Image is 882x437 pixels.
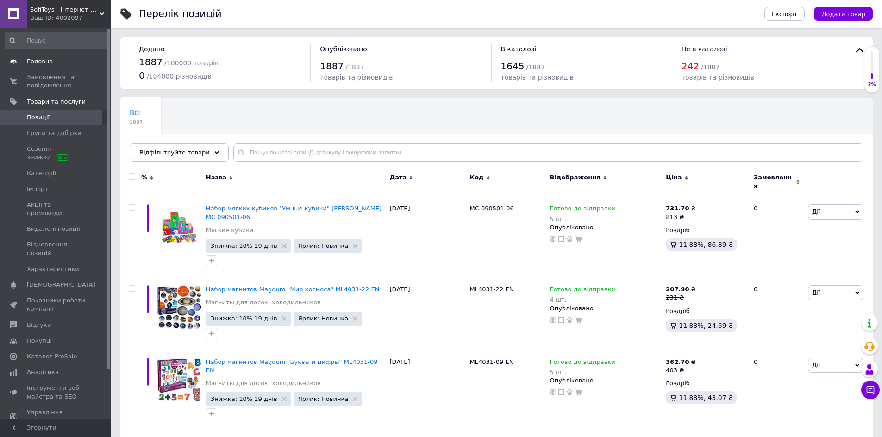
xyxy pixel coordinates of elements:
[27,185,48,193] span: Імпорт
[666,173,682,182] span: Ціна
[666,213,695,222] div: 813 ₴
[390,173,407,182] span: Дата
[550,223,661,232] div: Опубліковано
[5,32,109,49] input: Пошук
[812,208,820,215] span: Дії
[550,304,661,313] div: Опубліковано
[550,286,615,295] span: Готово до відправки
[666,366,695,375] div: 403 ₴
[666,358,689,365] b: 362.70
[211,396,277,402] span: Знижка: 10% 19 днів
[27,408,86,425] span: Управління сайтом
[550,358,615,368] span: Готово до відправки
[666,205,689,212] b: 731.70
[550,369,615,375] div: 5 шт.
[206,226,254,234] a: Мягкие кубики
[526,63,545,71] span: / 1887
[206,173,226,182] span: Назва
[206,205,382,220] a: Набор мягких кубиков "Умные кубики" [PERSON_NAME] МС 090501-06
[679,322,733,329] span: 11.88%, 24.69 ₴
[679,241,733,248] span: 11.88%, 86.89 ₴
[27,337,52,345] span: Покупці
[211,315,277,321] span: Знижка: 10% 19 днів
[27,240,86,257] span: Відновлення позицій
[298,243,349,249] span: Ярлик: Новинка
[666,286,689,293] b: 207.90
[666,358,695,366] div: ₴
[139,149,210,156] span: Відфільтруйте товари
[157,285,201,330] img: Набор магнитов Magdum "Мир космоса" ML4031-22 EN
[550,173,600,182] span: Відображення
[30,14,111,22] div: Ваш ID: 4002097
[27,98,86,106] span: Товари та послуги
[27,384,86,400] span: Інструменти веб-майстра та SEO
[861,381,880,399] button: Чат з покупцем
[139,45,164,53] span: Додано
[864,81,879,88] div: 2%
[27,296,86,313] span: Показники роботи компанії
[27,225,80,233] span: Видалені позиції
[812,289,820,296] span: Дії
[130,109,140,117] span: Всі
[814,7,873,21] button: Додати товар
[754,173,794,190] span: Замовлення
[27,368,59,376] span: Аналітика
[821,11,865,18] span: Додати товар
[388,278,468,351] div: [DATE]
[320,45,367,53] span: Опубліковано
[27,265,79,273] span: Характеристики
[298,315,349,321] span: Ярлик: Новинка
[470,205,514,212] span: MC 090501-06
[470,173,484,182] span: Код
[130,119,143,126] span: 1887
[27,113,50,122] span: Позиції
[501,74,574,81] span: товарів та різновидів
[682,74,754,81] span: товарів та різновидів
[206,358,378,374] span: Набор магнитов Magdum "Буквы и цифры" ML4031-09 EN
[27,201,86,217] span: Акції та промокоди
[345,63,364,71] span: / 1887
[501,61,525,72] span: 1645
[298,396,349,402] span: Ярлик: Новинка
[206,298,321,307] a: Магниты для досок, холодильников
[211,243,277,249] span: Знижка: 10% 19 днів
[748,197,806,278] div: 0
[812,362,820,369] span: Дії
[388,197,468,278] div: [DATE]
[139,56,163,68] span: 1887
[30,6,100,14] span: SofiToys - інтернет-магазин дитячих іграшок в Україні
[206,286,380,293] a: Набор магнитов Magdum "Мир космоса" ML4031-22 EN
[27,169,56,178] span: Категорії
[388,351,468,431] div: [DATE]
[550,296,615,303] div: 4 шт.
[682,45,727,53] span: Не в каталозі
[27,352,77,361] span: Каталог ProSale
[550,215,615,222] div: 5 шт.
[666,204,695,213] div: ₴
[233,143,863,162] input: Пошук по назві позиції, артикулу і пошуковим запитам
[157,204,201,248] img: Набор мягких кубиков "Умные кубики" Macik МС 090501-06
[550,205,615,215] span: Готово до відправки
[27,145,86,161] span: Сезонні знижки
[666,379,746,388] div: Роздріб
[470,286,514,293] span: ML4031-22 EN
[147,73,212,80] span: / 104000 різновидів
[141,173,147,182] span: %
[764,7,805,21] button: Експорт
[701,63,719,71] span: / 1887
[164,59,219,67] span: / 100000 товарів
[139,9,222,19] div: Перелік позицій
[550,376,661,385] div: Опубліковано
[320,61,344,72] span: 1887
[157,358,201,402] img: Набор магнитов Magdum "Буквы и цифры" ML4031-09 EN
[772,11,798,18] span: Експорт
[682,61,699,72] span: 242
[666,226,746,234] div: Роздріб
[501,45,537,53] span: В каталозі
[27,129,81,137] span: Групи та добірки
[748,278,806,351] div: 0
[679,394,733,401] span: 11.88%, 43.07 ₴
[470,358,514,365] span: ML4031-09 EN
